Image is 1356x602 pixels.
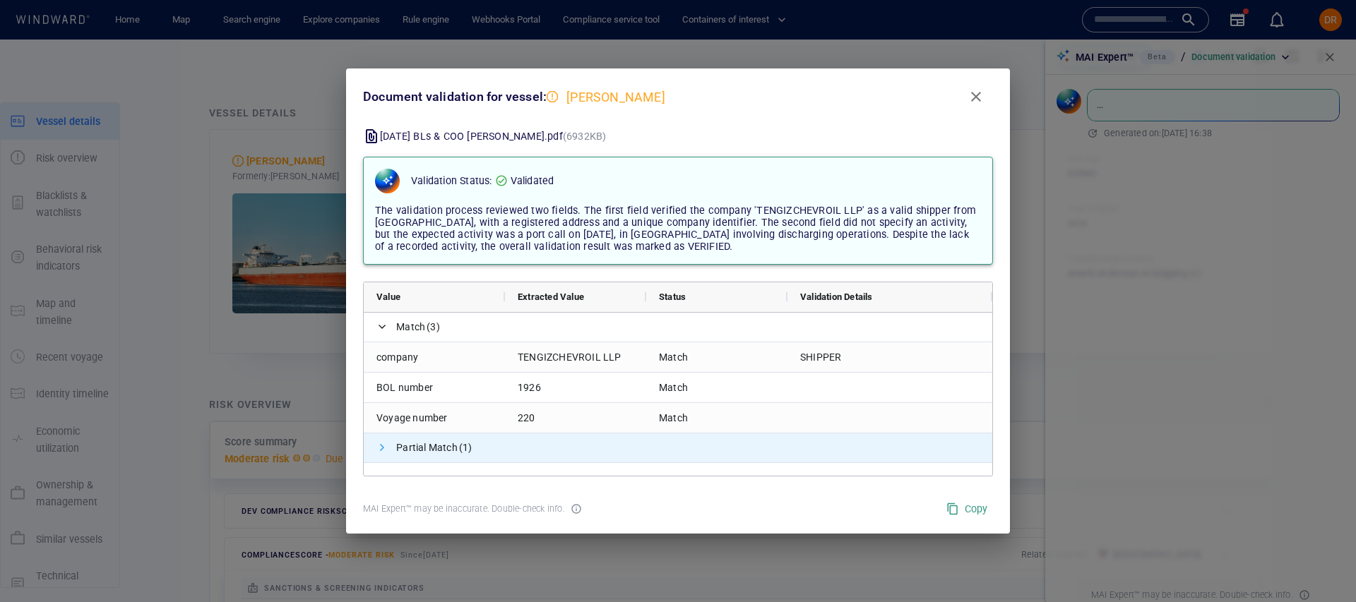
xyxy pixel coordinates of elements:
[376,373,492,402] span: BOL number
[376,291,400,302] span: Value
[1028,51,1049,72] div: Toggle map information layers
[1005,51,1028,72] div: tooltips.createAOI
[360,500,568,518] div: MAI Expert™ may be inaccurate. Double-check info.
[927,51,963,72] button: Export vessel information
[561,88,671,107] span: CHRISTINA
[7,14,69,35] div: Activity timeline
[72,14,97,35] div: (7393)
[194,417,256,433] a: Mapbox logo
[659,373,775,402] span: Match
[208,363,234,373] span: 7 days
[376,343,492,372] span: company
[518,291,584,302] span: Extracted Value
[1296,538,1345,591] iframe: Chat
[800,343,980,372] span: SHIPPER
[959,80,993,114] button: Close
[511,172,554,189] p: Validated
[518,404,634,433] span: 220
[963,51,984,72] div: Focus on vessel path
[659,291,686,302] span: Status
[800,291,873,302] span: Validation Details
[1005,51,1028,72] button: Create an AOI.
[563,131,607,142] span: (6932KB)
[155,14,167,35] div: Compliance Activities
[411,172,492,190] h6: Validation Status:
[946,500,987,518] span: Copy
[375,205,976,253] span: The validation process reviewed two fields. The first field verified the company 'TENGIZCHEVROIL ...
[396,433,458,462] span: Partial Match
[518,343,634,372] span: TENGIZCHEVROIL LLP
[984,51,1005,72] div: Toggle vessel historical path
[363,87,671,107] div: Document validation for vessel:
[659,404,775,433] span: Match
[376,404,492,433] span: Voyage number
[380,128,606,145] p: [DATE] BLs & COO [PERSON_NAME].pdf
[659,343,775,372] span: Match
[196,356,327,381] button: 7 days[DATE]-[DATE]
[518,373,634,402] span: 1926
[427,313,440,342] span: (3)
[396,313,425,342] span: Match
[547,91,558,102] div: Moderate risk
[941,496,993,522] button: Copy
[237,358,298,380] div: [DATE] - [DATE]
[561,88,671,107] div: [PERSON_NAME]
[459,433,472,462] span: (1)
